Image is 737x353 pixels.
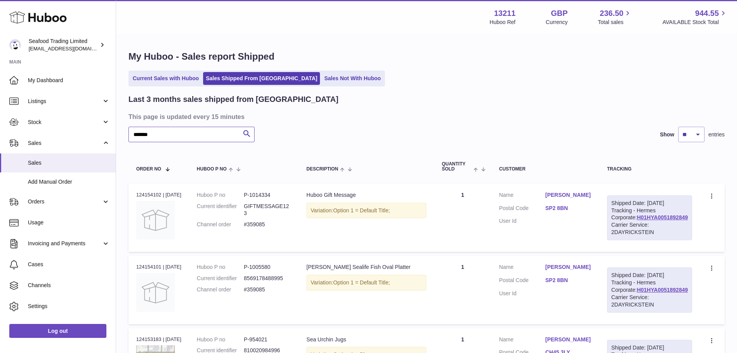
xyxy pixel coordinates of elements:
a: Current Sales with Huboo [130,72,202,85]
div: Customer [499,167,592,172]
a: SP2 8BN [545,205,592,212]
div: Shipped Date: [DATE] [611,200,688,207]
dd: #359085 [244,286,291,293]
div: [PERSON_NAME] Sealife Fish Oval Platter [306,263,426,271]
span: Option 1 = Default Title; [333,279,390,286]
dt: Huboo P no [197,336,244,343]
span: Description [306,167,338,172]
div: Shipped Date: [DATE] [611,344,688,351]
img: internalAdmin-13211@internal.huboo.com [9,39,21,51]
td: 1 [434,256,491,324]
div: Carrier Service: 2DAYRICKSTEIN [611,221,688,236]
h2: Last 3 months sales shipped from [GEOGRAPHIC_DATA] [128,94,339,105]
a: 944.55 AVAILABLE Stock Total [662,8,728,26]
span: Sales [28,159,110,167]
dd: GIFTMESSAGE123 [244,203,291,217]
span: Add Manual Order [28,178,110,186]
dt: Current identifier [197,275,244,282]
div: Variation: [306,275,426,291]
div: Sea Urchin Jugs [306,336,426,343]
dt: User Id [499,217,545,225]
img: no-photo.jpg [136,273,175,312]
a: Sales Shipped From [GEOGRAPHIC_DATA] [203,72,320,85]
a: [PERSON_NAME] [545,263,592,271]
dt: Channel order [197,221,244,228]
a: H01HYA0051892849 [637,214,688,220]
dd: P-1014334 [244,191,291,199]
div: Currency [546,19,568,26]
div: Huboo Gift Message [306,191,426,199]
strong: GBP [551,8,568,19]
span: Stock [28,119,102,126]
span: My Dashboard [28,77,110,84]
div: Tracking - Hermes Corporate: [607,195,692,240]
a: 236.50 Total sales [598,8,632,26]
span: entries [708,131,725,138]
span: 236.50 [600,8,623,19]
h1: My Huboo - Sales report Shipped [128,50,725,63]
dt: Name [499,191,545,201]
dt: Name [499,263,545,273]
span: Order No [136,167,161,172]
span: Settings [28,303,110,310]
strong: 13211 [494,8,516,19]
a: Sales Not With Huboo [321,72,383,85]
span: Invoicing and Payments [28,240,102,247]
span: AVAILABLE Stock Total [662,19,728,26]
div: 124153183 | [DATE] [136,336,181,343]
a: SP2 8BN [545,277,592,284]
dt: Channel order [197,286,244,293]
div: Carrier Service: 2DAYRICKSTEIN [611,294,688,308]
span: [EMAIL_ADDRESS][DOMAIN_NAME] [29,45,114,52]
td: 1 [434,184,491,252]
a: [PERSON_NAME] [545,191,592,199]
div: Tracking - Hermes Corporate: [607,267,692,312]
span: 944.55 [695,8,719,19]
dt: Name [499,336,545,345]
span: Cases [28,261,110,268]
span: Total sales [598,19,632,26]
a: Log out [9,324,106,338]
dt: Postal Code [499,277,545,286]
img: no-photo.jpg [136,201,175,239]
div: 124154101 | [DATE] [136,263,181,270]
dd: P-954021 [244,336,291,343]
dt: Huboo P no [197,191,244,199]
label: Show [660,131,674,138]
div: Variation: [306,203,426,219]
span: Channels [28,282,110,289]
dd: P-1005580 [244,263,291,271]
dt: Postal Code [499,205,545,214]
dd: #359085 [244,221,291,228]
div: Shipped Date: [DATE] [611,272,688,279]
div: 124154102 | [DATE] [136,191,181,198]
span: Orders [28,198,102,205]
dd: 8569178488995 [244,275,291,282]
a: [PERSON_NAME] [545,336,592,343]
div: Tracking [607,167,692,172]
span: Huboo P no [197,167,227,172]
dt: Current identifier [197,203,244,217]
span: Quantity Sold [442,162,472,172]
span: Usage [28,219,110,226]
dt: User Id [499,290,545,297]
dt: Huboo P no [197,263,244,271]
div: Seafood Trading Limited [29,38,98,52]
span: Sales [28,139,102,147]
span: Option 1 = Default Title; [333,207,390,214]
span: Listings [28,98,102,105]
div: Huboo Ref [490,19,516,26]
h3: This page is updated every 15 minutes [128,112,723,121]
a: H01HYA0051892849 [637,287,688,293]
